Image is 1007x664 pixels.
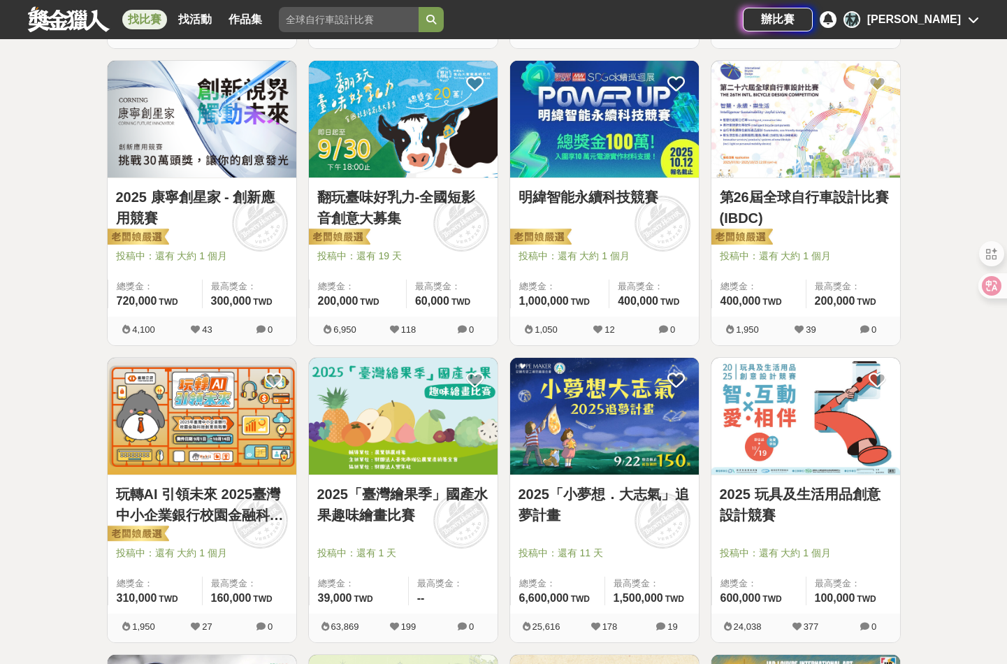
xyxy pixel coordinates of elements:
[132,324,155,335] span: 4,100
[108,61,296,178] img: Cover Image
[571,594,590,604] span: TWD
[815,280,892,294] span: 最高獎金：
[507,228,572,247] img: 老闆娘嚴選
[720,577,797,591] span: 總獎金：
[857,297,876,307] span: TWD
[743,8,813,31] a: 辦比賽
[268,621,273,632] span: 0
[720,295,761,307] span: 400,000
[116,249,288,264] span: 投稿中：還有 大約 1 個月
[806,324,816,335] span: 39
[519,546,690,561] span: 投稿中：還有 11 天
[132,621,155,632] span: 1,950
[720,592,761,604] span: 600,000
[804,621,819,632] span: 377
[519,249,690,264] span: 投稿中：還有 大約 1 個月
[317,484,489,526] a: 2025「臺灣繪果季」國產水果趣味繪畫比賽
[317,249,489,264] span: 投稿中：還有 19 天
[533,621,560,632] span: 25,616
[519,484,690,526] a: 2025「小夢想．大志氣」追夢計畫
[871,324,876,335] span: 0
[318,577,400,591] span: 總獎金：
[734,621,762,632] span: 24,038
[720,187,892,229] a: 第26屆全球自行車設計比賽(IBDC)
[211,280,288,294] span: 最高獎金：
[711,61,900,178] img: Cover Image
[711,358,900,475] img: Cover Image
[401,621,416,632] span: 199
[105,525,169,544] img: 老闆娘嚴選
[318,280,398,294] span: 總獎金：
[401,324,416,335] span: 118
[108,358,296,475] a: Cover Image
[279,7,419,32] input: 全球自行車設計比賽
[614,577,690,591] span: 最高獎金：
[711,61,900,178] a: Cover Image
[331,621,359,632] span: 63,869
[614,592,663,604] span: 1,500,000
[317,546,489,561] span: 投稿中：還有 1 天
[720,484,892,526] a: 2025 玩具及生活用品創意設計競賽
[211,577,288,591] span: 最高獎金：
[223,10,268,29] a: 作品集
[519,577,596,591] span: 總獎金：
[268,324,273,335] span: 0
[122,10,167,29] a: 找比賽
[211,295,252,307] span: 300,000
[815,577,892,591] span: 最高獎金：
[843,11,860,28] div: 林
[333,324,356,335] span: 6,950
[535,324,558,335] span: 1,050
[510,61,699,178] img: Cover Image
[736,324,759,335] span: 1,950
[309,61,498,178] img: Cover Image
[105,228,169,247] img: 老闆娘嚴選
[510,358,699,475] a: Cover Image
[117,295,157,307] span: 720,000
[116,187,288,229] a: 2025 康寧創星家 - 創新應用競賽
[815,295,855,307] span: 200,000
[867,11,961,28] div: [PERSON_NAME]
[354,594,372,604] span: TWD
[510,61,699,178] a: Cover Image
[871,621,876,632] span: 0
[253,594,272,604] span: TWD
[108,61,296,178] a: Cover Image
[618,280,690,294] span: 最高獎金：
[202,324,212,335] span: 43
[815,592,855,604] span: 100,000
[762,297,781,307] span: TWD
[306,228,370,247] img: 老闆娘嚴選
[519,295,569,307] span: 1,000,000
[116,484,288,526] a: 玩轉AI 引領未來 2025臺灣中小企業銀行校園金融科技創意挑戰賽
[117,592,157,604] span: 310,000
[108,358,296,475] img: Cover Image
[309,61,498,178] a: Cover Image
[604,324,614,335] span: 12
[720,546,892,561] span: 投稿中：還有 大約 1 個月
[415,295,449,307] span: 60,000
[309,358,498,475] a: Cover Image
[519,187,690,208] a: 明緯智能永續科技競賽
[202,621,212,632] span: 27
[469,324,474,335] span: 0
[318,592,352,604] span: 39,000
[667,621,677,632] span: 19
[211,592,252,604] span: 160,000
[665,594,684,604] span: TWD
[510,358,699,475] img: Cover Image
[309,358,498,475] img: Cover Image
[618,295,658,307] span: 400,000
[711,358,900,475] a: Cover Image
[571,297,590,307] span: TWD
[762,594,781,604] span: TWD
[469,621,474,632] span: 0
[451,297,470,307] span: TWD
[660,297,679,307] span: TWD
[720,280,797,294] span: 總獎金：
[417,592,425,604] span: --
[360,297,379,307] span: TWD
[519,280,601,294] span: 總獎金：
[253,297,272,307] span: TWD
